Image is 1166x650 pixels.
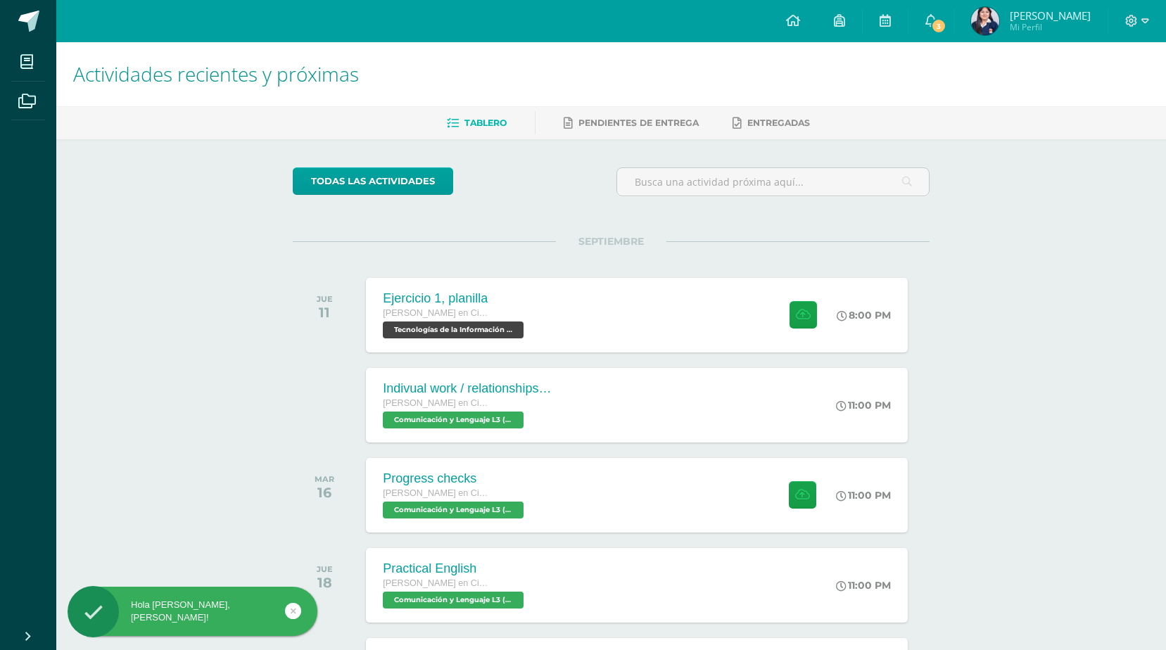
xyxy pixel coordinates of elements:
span: 3 [931,18,946,34]
span: SEPTIEMBRE [556,235,666,248]
div: 11:00 PM [836,579,891,592]
span: Entregadas [747,117,810,128]
img: 4d05b740890b9e39cccca6da557d7f78.png [971,7,999,35]
a: Tablero [447,112,507,134]
div: Hola [PERSON_NAME], [PERSON_NAME]! [68,599,317,624]
input: Busca una actividad próxima aquí... [617,168,929,196]
a: todas las Actividades [293,167,453,195]
div: 11:00 PM [836,399,891,412]
span: [PERSON_NAME] en Ciencias y Letras [383,578,488,588]
span: Mi Perfil [1010,21,1091,33]
span: Comunicación y Lenguaje L3 (Inglés) 5 'B' [383,502,524,518]
span: [PERSON_NAME] en Ciencias y Letras [383,308,488,318]
div: Progress checks [383,471,527,486]
span: [PERSON_NAME] en Ciencias y Letras [383,488,488,498]
div: 8:00 PM [837,309,891,321]
div: Indivual work / relationships glossary [383,381,552,396]
a: Pendientes de entrega [564,112,699,134]
div: 18 [317,574,333,591]
span: Actividades recientes y próximas [73,60,359,87]
span: [PERSON_NAME] [1010,8,1091,23]
span: Pendientes de entrega [578,117,699,128]
div: Practical English [383,561,527,576]
span: Comunicación y Lenguaje L3 (Inglés) 5 'B' [383,412,524,428]
div: MAR [315,474,334,484]
span: Tablero [464,117,507,128]
div: 11 [317,304,333,321]
span: Tecnologías de la Información y la Comunicación 5 'B' [383,321,524,338]
div: 11:00 PM [836,489,891,502]
a: Entregadas [733,112,810,134]
div: 16 [315,484,334,501]
div: JUE [317,564,333,574]
span: Comunicación y Lenguaje L3 (Inglés) 5 'B' [383,592,524,608]
span: [PERSON_NAME] en Ciencias y Letras [383,398,488,408]
div: JUE [317,294,333,304]
div: Ejercicio 1, planilla [383,291,527,306]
